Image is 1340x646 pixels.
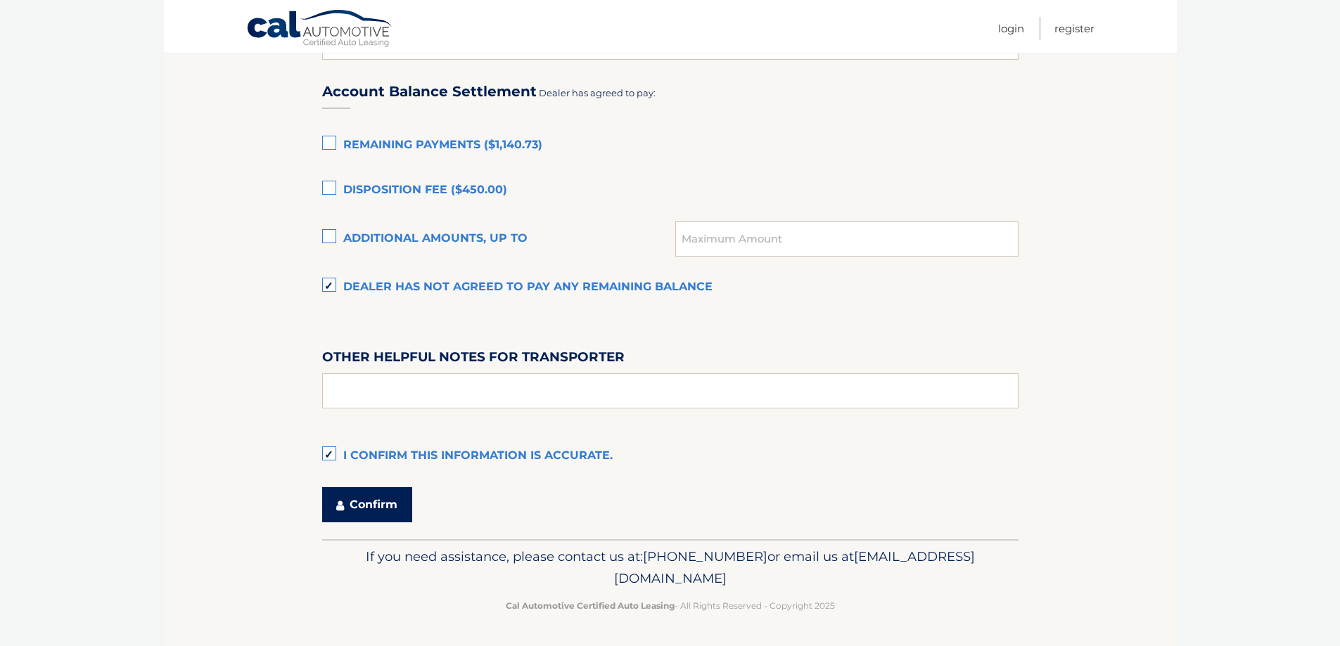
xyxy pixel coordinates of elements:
button: Confirm [322,487,412,522]
label: Remaining Payments ($1,140.73) [322,131,1019,160]
span: [PHONE_NUMBER] [643,548,767,564]
label: Other helpful notes for transporter [322,347,625,373]
label: Dealer has not agreed to pay any remaining balance [322,273,1019,302]
a: Cal Automotive [246,9,394,50]
input: Maximum Amount [675,221,1018,257]
label: I confirm this information is accurate. [322,442,1019,470]
label: Additional amounts, up to [322,225,676,253]
span: Dealer has agreed to pay: [539,87,656,98]
strong: Cal Automotive Certified Auto Leasing [506,600,675,611]
p: - All Rights Reserved - Copyright 2025 [331,598,1009,613]
label: Disposition Fee ($450.00) [322,176,1019,205]
a: Register [1054,17,1095,40]
h3: Account Balance Settlement [322,83,537,101]
p: If you need assistance, please contact us at: or email us at [331,545,1009,590]
a: Login [998,17,1024,40]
